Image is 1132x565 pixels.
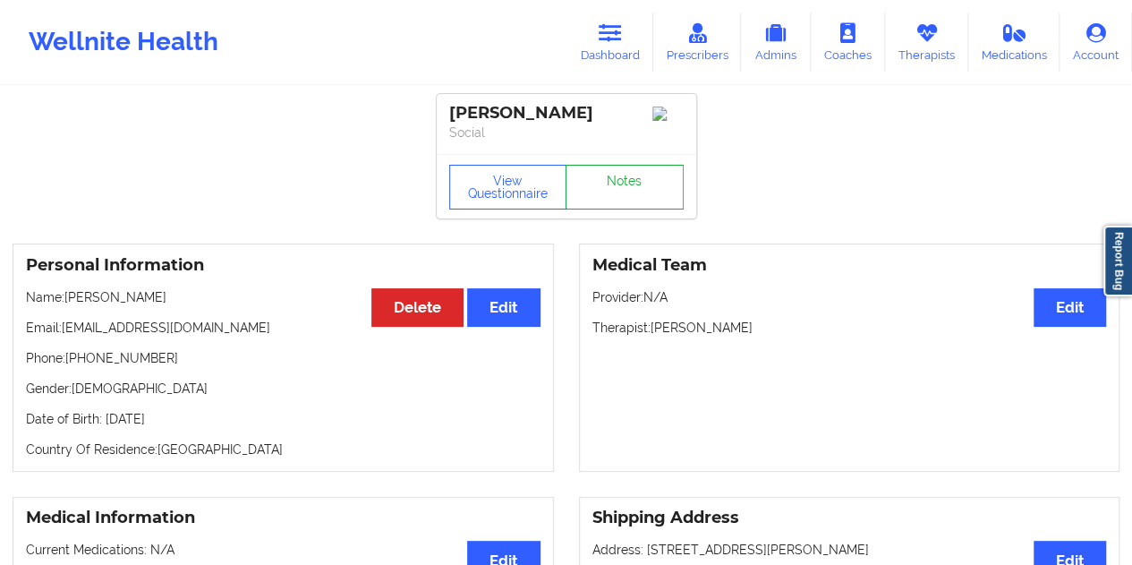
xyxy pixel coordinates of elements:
[592,508,1107,528] h3: Shipping Address
[592,541,1107,559] p: Address: [STREET_ADDRESS][PERSON_NAME]
[26,255,540,276] h3: Personal Information
[811,13,885,72] a: Coaches
[885,13,968,72] a: Therapists
[26,288,540,306] p: Name: [PERSON_NAME]
[968,13,1060,72] a: Medications
[467,288,540,327] button: Edit
[26,441,540,458] p: Country Of Residence: [GEOGRAPHIC_DATA]
[26,319,540,337] p: Email: [EMAIL_ADDRESS][DOMAIN_NAME]
[741,13,811,72] a: Admins
[371,288,464,327] button: Delete
[1060,13,1132,72] a: Account
[26,380,540,398] p: Gender: [DEMOGRAPHIC_DATA]
[26,349,540,367] p: Phone: [PHONE_NUMBER]
[653,13,742,72] a: Prescribers
[652,107,684,121] img: Image%2Fplaceholer-image.png
[26,410,540,428] p: Date of Birth: [DATE]
[1103,226,1132,296] a: Report Bug
[26,541,540,559] p: Current Medications: N/A
[449,124,684,141] p: Social
[449,165,567,210] button: View Questionnaire
[449,103,684,124] div: [PERSON_NAME]
[592,255,1107,276] h3: Medical Team
[567,13,653,72] a: Dashboard
[592,288,1107,306] p: Provider: N/A
[1034,288,1106,327] button: Edit
[566,165,684,210] a: Notes
[592,319,1107,337] p: Therapist: [PERSON_NAME]
[26,508,540,528] h3: Medical Information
